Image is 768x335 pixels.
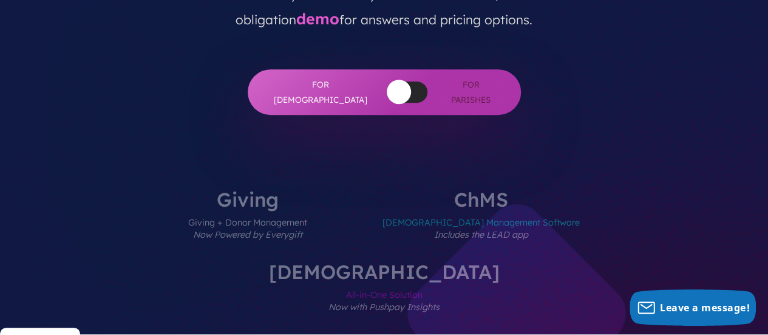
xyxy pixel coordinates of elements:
span: Leave a message! [660,301,750,314]
span: For Parishes [446,77,497,107]
label: [DEMOGRAPHIC_DATA] [233,262,536,334]
a: demo [296,9,339,28]
span: [DEMOGRAPHIC_DATA] Management Software [382,209,580,262]
em: Includes the LEAD app [434,229,528,240]
span: All-in-One Solution [269,281,500,334]
em: Now with Pushpay Insights [328,302,440,313]
label: Giving [152,190,344,262]
span: For [DEMOGRAPHIC_DATA] [272,77,369,107]
button: Leave a message! [630,289,756,326]
span: Giving + Donor Management [188,209,307,262]
label: ChMS [346,190,616,262]
em: Now Powered by Everygift [193,229,302,240]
